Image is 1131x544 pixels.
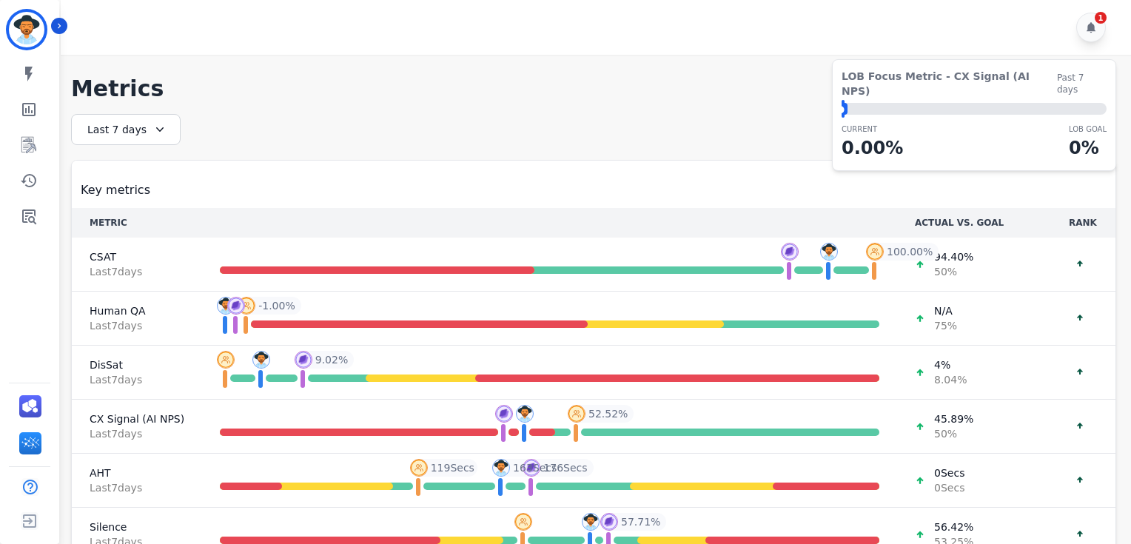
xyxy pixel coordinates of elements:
[568,405,585,423] img: profile-pic
[600,513,618,531] img: profile-pic
[495,405,513,423] img: profile-pic
[1095,12,1107,24] div: 1
[621,514,660,529] span: 57.71 %
[934,249,973,264] span: 94.40 %
[934,520,973,534] span: 56.42 %
[934,357,967,372] span: 4 %
[238,297,255,315] img: profile-pic
[934,372,967,387] span: 8.04 %
[90,303,184,318] span: Human QA
[866,243,884,261] img: profile-pic
[252,351,270,369] img: profile-pic
[90,372,184,387] span: Last 7 day s
[582,513,600,531] img: profile-pic
[1057,72,1107,95] span: Past 7 days
[543,460,587,475] span: 176 Secs
[934,264,973,279] span: 50 %
[897,208,1050,238] th: ACTUAL VS. GOAL
[523,459,540,477] img: profile-pic
[90,318,184,333] span: Last 7 day s
[1069,124,1107,135] p: LOB Goal
[934,412,973,426] span: 45.89 %
[258,298,295,313] span: -1.00 %
[842,103,848,115] div: ⬤
[81,181,150,199] span: Key metrics
[90,466,184,480] span: AHT
[90,426,184,441] span: Last 7 day s
[90,357,184,372] span: DisSat
[90,249,184,264] span: CSAT
[934,318,957,333] span: 75 %
[842,124,903,135] p: CURRENT
[90,412,184,426] span: CX Signal (AI NPS)
[90,264,184,279] span: Last 7 day s
[513,460,557,475] span: 163 Secs
[842,69,1057,98] span: LOB Focus Metric - CX Signal (AI NPS)
[492,459,510,477] img: profile-pic
[295,351,312,369] img: profile-pic
[820,243,838,261] img: profile-pic
[90,520,184,534] span: Silence
[514,513,532,531] img: profile-pic
[71,114,181,145] div: Last 7 days
[217,297,235,315] img: profile-pic
[410,459,428,477] img: profile-pic
[934,426,973,441] span: 50 %
[934,466,964,480] span: 0 Secs
[9,12,44,47] img: Bordered avatar
[90,480,184,495] span: Last 7 day s
[217,351,235,369] img: profile-pic
[72,208,202,238] th: METRIC
[227,297,245,315] img: profile-pic
[934,480,964,495] span: 0 Secs
[887,244,933,259] span: 100.00 %
[588,406,628,421] span: 52.52 %
[842,135,903,161] p: 0.00 %
[71,75,1116,102] h1: Metrics
[431,460,474,475] span: 119 Secs
[934,303,957,318] span: N/A
[781,243,799,261] img: profile-pic
[1069,135,1107,161] p: 0 %
[516,405,534,423] img: profile-pic
[1050,208,1115,238] th: RANK
[315,352,348,367] span: 9.02 %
